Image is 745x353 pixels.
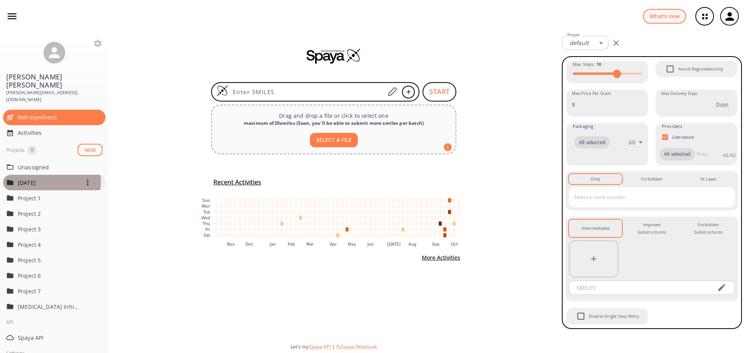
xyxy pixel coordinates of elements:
div: Forbidden [641,176,662,183]
button: More Activities [419,251,463,265]
input: SMILES [571,281,711,295]
p: [DATE] [18,179,80,187]
p: Project 3 [18,225,80,233]
text: Mar [306,242,314,246]
button: Only [569,174,622,184]
span: Avoid Regioselectivity [662,61,678,77]
p: 2 / 2 [629,139,636,146]
text: Sun [203,198,210,203]
div: maximum of 20 smiles ( Soon, you'll be able to submit more smiles per batch ) [218,120,449,127]
button: Imposed Substructures [625,220,678,237]
p: Drag and drop a file or click to select one [218,112,449,120]
text: Tue [203,210,210,214]
input: Provider name [695,148,712,160]
div: Project 7 [3,283,106,299]
p: Project 4 [18,241,80,249]
div: Spaya API [3,330,106,345]
text: Sep [432,242,439,246]
span: Packaging [573,123,593,130]
h3: [PERSON_NAME] [PERSON_NAME] [6,73,102,89]
div: Project 5 [3,252,106,268]
span: All selected [659,150,695,158]
button: What's new [643,9,686,24]
div: Project 4 [3,237,106,252]
img: Logo Spaya [217,85,228,96]
button: START [423,82,456,102]
div: Imposed Substructures [631,221,672,236]
p: [MEDICAL_DATA] Inhibitors [18,303,80,311]
img: Spaya logo [307,48,361,64]
p: Project 6 [18,272,80,280]
div: Retrosynthesis [3,110,106,125]
text: Feb [288,242,295,246]
div: Project 1 [3,190,106,206]
text: Jun [367,242,374,246]
div: Forbidden Substructures [688,221,729,236]
span: Providers [662,123,682,130]
div: When Single Step Retry is enabled, if no route is found during retrosynthesis, a retry is trigger... [566,307,649,325]
span: Activities [18,129,102,137]
button: NEW [78,144,102,157]
span: Spaya API [18,334,102,342]
span: All selected [574,139,610,146]
p: 42 / 42 [723,152,736,158]
p: $ [572,100,575,108]
button: Recent Activities [210,176,264,189]
div: Intermediates [582,225,610,232]
p: Literature [672,134,695,140]
span: Max Steps : [573,61,601,68]
div: Project 2 [3,206,106,221]
div: Projects [6,145,24,155]
div: Project 3 [3,221,106,237]
text: Oct [451,242,458,246]
text: Thu [202,222,210,226]
button: Spaya API [309,343,331,350]
button: Forbidden Substructures [682,220,735,237]
label: Max Delivery Days [661,91,697,96]
text: Nov [227,242,235,246]
text: Mon [202,204,210,208]
span: Unassigned [18,163,102,171]
text: Wed [201,216,210,220]
input: Enter SMILES [228,88,385,96]
label: Preset [567,32,580,38]
input: Select a name reaction [572,191,720,203]
p: Project 1 [18,194,80,202]
p: Project 7 [18,287,80,295]
h5: Recent Activities [213,178,261,186]
button: Intermediates [569,220,622,237]
button: Forbidden [625,174,678,184]
span: Avoid Regioselectivity [678,65,723,72]
span: | [331,343,336,350]
div: Let's try: [291,343,556,350]
text: Sat [204,233,210,238]
label: Max Price Per Gram [572,91,611,96]
g: y-axis tick label [201,198,210,238]
div: [DATE] [3,175,106,190]
button: At Least [682,174,735,184]
div: Project 6 [3,268,106,283]
span: [PERSON_NAME][EMAIL_ADDRESS][DOMAIN_NAME] [6,89,102,103]
text: Dec [246,242,253,246]
div: Only [591,176,600,183]
text: Jan [269,242,276,246]
strong: 10 [596,61,601,67]
span: 9 [28,146,36,154]
span: Enable Single Step Retry [573,308,589,324]
text: Aug [409,242,416,246]
p: Project 2 [18,210,80,218]
text: [DATE] [387,242,401,246]
span: Enable Single Step Retry [589,313,639,320]
p: Project 5 [18,256,80,264]
div: [MEDICAL_DATA] Inhibitors [3,299,106,314]
span: Retrosynthesis [18,113,102,121]
text: Fri [205,227,210,232]
g: x-axis tick label [227,242,458,246]
em: default [570,39,589,46]
div: At Least [700,176,716,183]
g: cell [215,198,461,237]
p: Days [716,100,729,108]
text: Apr [330,242,337,246]
div: Unassigned [3,159,106,175]
text: May [348,242,356,246]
